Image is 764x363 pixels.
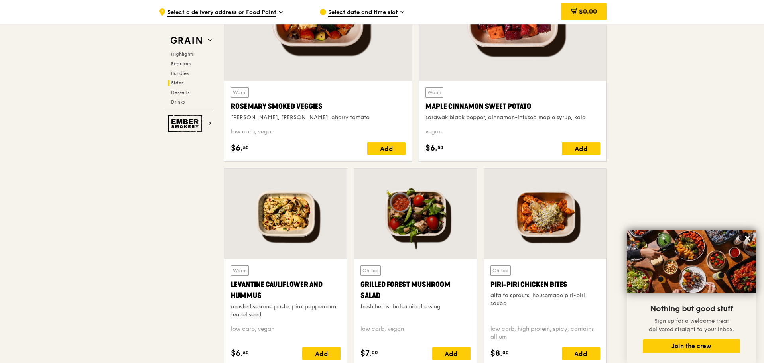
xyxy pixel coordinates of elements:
[171,71,189,76] span: Bundles
[360,325,470,341] div: low carb, vegan
[243,349,249,356] span: 50
[650,304,733,314] span: Nothing but good stuff
[649,318,734,333] span: Sign up for a welcome treat delivered straight to your inbox.
[231,142,243,154] span: $6.
[360,265,381,276] div: Chilled
[425,101,600,112] div: Maple Cinnamon Sweet Potato
[231,87,249,98] div: Warm
[425,114,600,122] div: sarawak black pepper, cinnamon-infused maple syrup, kale
[231,325,341,341] div: low carb, vegan
[360,347,372,359] span: $7.
[231,279,341,301] div: Levantine Cauliflower and Hummus
[437,144,443,151] span: 50
[302,347,341,360] div: Add
[231,265,249,276] div: Warm
[490,265,511,276] div: Chilled
[360,279,470,301] div: Grilled Forest Mushroom Salad
[171,61,191,67] span: Regulars
[490,279,600,290] div: Piri-piri Chicken Bites
[372,349,378,356] span: 00
[490,325,600,341] div: low carb, high protein, spicy, contains allium
[231,114,406,122] div: [PERSON_NAME], [PERSON_NAME], cherry tomato
[425,87,443,98] div: Warm
[171,51,194,57] span: Highlights
[167,8,276,17] span: Select a delivery address or Food Point
[367,142,406,155] div: Add
[490,292,600,308] div: alfalfa sprouts, housemade piri-piri sauce
[171,99,185,105] span: Drinks
[231,101,406,112] div: Rosemary Smoked Veggies
[243,144,249,151] span: 50
[328,8,398,17] span: Select date and time slot
[643,339,740,353] button: Join the crew
[502,349,509,356] span: 00
[360,303,470,311] div: fresh herbs, balsamic dressing
[627,230,756,293] img: DSC07876-Edit02-Large.jpeg
[741,232,754,245] button: Close
[562,142,600,155] div: Add
[171,80,184,86] span: Sides
[168,115,205,132] img: Ember Smokery web logo
[231,347,243,359] span: $6.
[231,303,341,319] div: roasted sesame paste, pink peppercorn, fennel seed
[168,33,205,48] img: Grain web logo
[490,347,502,359] span: $8.
[425,128,600,136] div: vegan
[425,142,437,154] span: $6.
[171,90,189,95] span: Desserts
[562,347,600,360] div: Add
[432,347,471,360] div: Add
[579,8,597,15] span: $0.00
[231,128,406,136] div: low carb, vegan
